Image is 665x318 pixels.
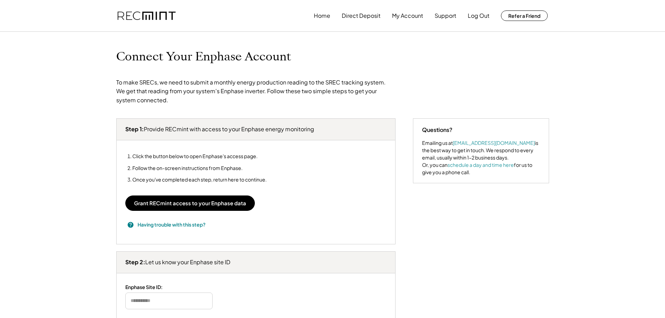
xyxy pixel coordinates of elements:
button: Direct Deposit [342,9,380,23]
a: [EMAIL_ADDRESS][DOMAIN_NAME] [453,140,535,146]
button: Grant RECmint access to your Enphase data [125,195,255,211]
div: Enphase Site ID: [125,284,163,290]
li: Click the button below to open Enphase's access page. [132,153,267,159]
strong: Step 1: [125,125,144,133]
li: Follow the on-screen instructions from Enphase. [132,165,267,171]
h3: Having trouble with this step? [138,221,206,228]
strong: Step 2: [125,258,145,266]
button: Refer a Friend [501,10,548,21]
h3: Provide RECmint with access to your Enphase energy monitoring [125,126,314,133]
h3: Let us know your Enphase site ID [125,259,230,266]
a: schedule a day and time here [448,162,514,168]
img: recmint-logotype%403x.png [118,12,176,20]
div: To make SRECs, we need to submit a monthly energy production reading to the SREC tracking system.... [116,78,389,105]
h1: Connect Your Enphase Account [116,49,291,64]
button: Log Out [468,9,489,23]
div: Emailing us at is the best way to get in touch. We respond to every email, usually within 1-2 bus... [422,139,540,176]
button: My Account [392,9,423,23]
button: Support [435,9,456,23]
button: Home [314,9,330,23]
li: Once you've completed each step, return here to continue. [132,177,267,183]
div: Questions? [422,126,452,134]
